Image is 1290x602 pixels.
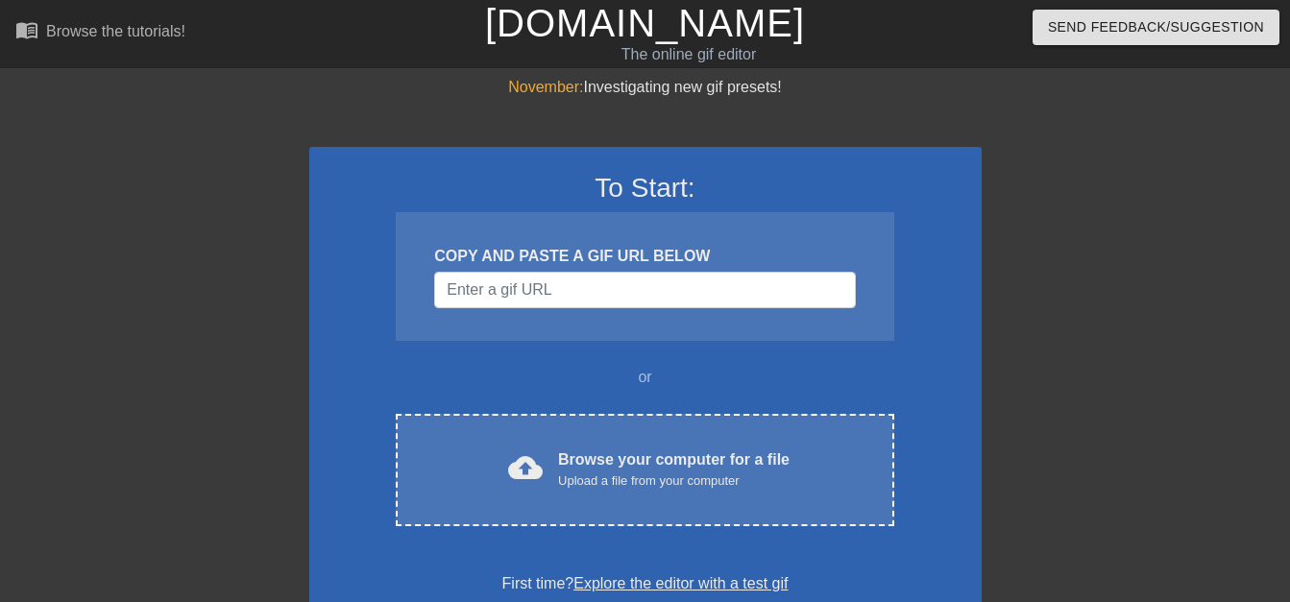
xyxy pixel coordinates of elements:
[485,2,805,44] a: [DOMAIN_NAME]
[359,366,932,389] div: or
[1048,15,1264,39] span: Send Feedback/Suggestion
[558,471,790,491] div: Upload a file from your computer
[508,79,583,95] span: November:
[508,450,543,485] span: cloud_upload
[558,448,790,491] div: Browse your computer for a file
[334,172,957,205] h3: To Start:
[434,272,855,308] input: Username
[309,76,982,99] div: Investigating new gif presets!
[434,245,855,268] div: COPY AND PASTE A GIF URL BELOW
[1033,10,1279,45] button: Send Feedback/Suggestion
[15,18,38,41] span: menu_book
[46,23,185,39] div: Browse the tutorials!
[573,575,788,591] a: Explore the editor with a test gif
[334,572,957,595] div: First time?
[440,43,938,66] div: The online gif editor
[15,18,185,48] a: Browse the tutorials!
